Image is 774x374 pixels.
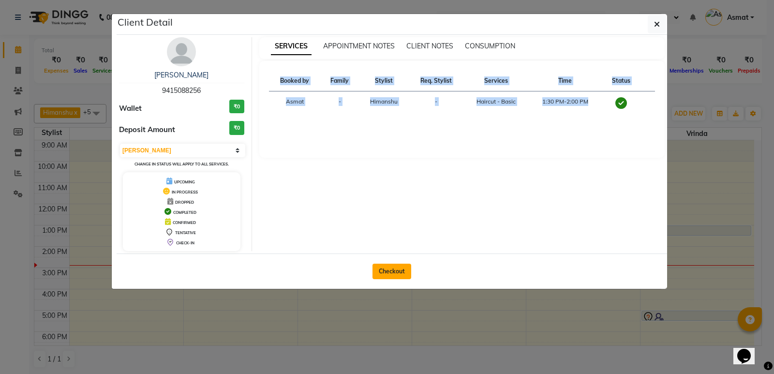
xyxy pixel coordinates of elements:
span: CONSUMPTION [465,42,515,50]
span: TENTATIVE [175,230,196,235]
span: Deposit Amount [119,124,175,135]
th: Booked by [269,71,321,91]
td: - [321,91,359,116]
h3: ₹0 [229,100,244,114]
span: CONFIRMED [173,220,196,225]
span: SERVICES [271,38,312,55]
td: - [409,91,464,116]
img: avatar [167,37,196,66]
small: Change in status will apply to all services. [134,162,229,166]
span: COMPLETED [173,210,196,215]
a: [PERSON_NAME] [154,71,208,79]
span: APPOINTMENT NOTES [323,42,395,50]
span: Wallet [119,103,142,114]
th: Status [602,71,640,91]
span: IN PROGRESS [172,190,198,194]
h5: Client Detail [118,15,173,30]
th: Services [464,71,529,91]
button: Checkout [372,264,411,279]
th: Stylist [359,71,409,91]
span: CHECK-IN [176,240,194,245]
h3: ₹0 [229,121,244,135]
th: Family [321,71,359,91]
th: Req. Stylist [409,71,464,91]
span: Himanshu [370,98,398,105]
td: Asmat [269,91,321,116]
span: CLIENT NOTES [406,42,453,50]
span: DROPPED [175,200,194,205]
iframe: chat widget [733,335,764,364]
div: Haircut - Basic [470,97,523,106]
span: UPCOMING [174,180,195,184]
span: 9415088256 [162,86,201,95]
td: 1:30 PM-2:00 PM [528,91,602,116]
th: Time [528,71,602,91]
